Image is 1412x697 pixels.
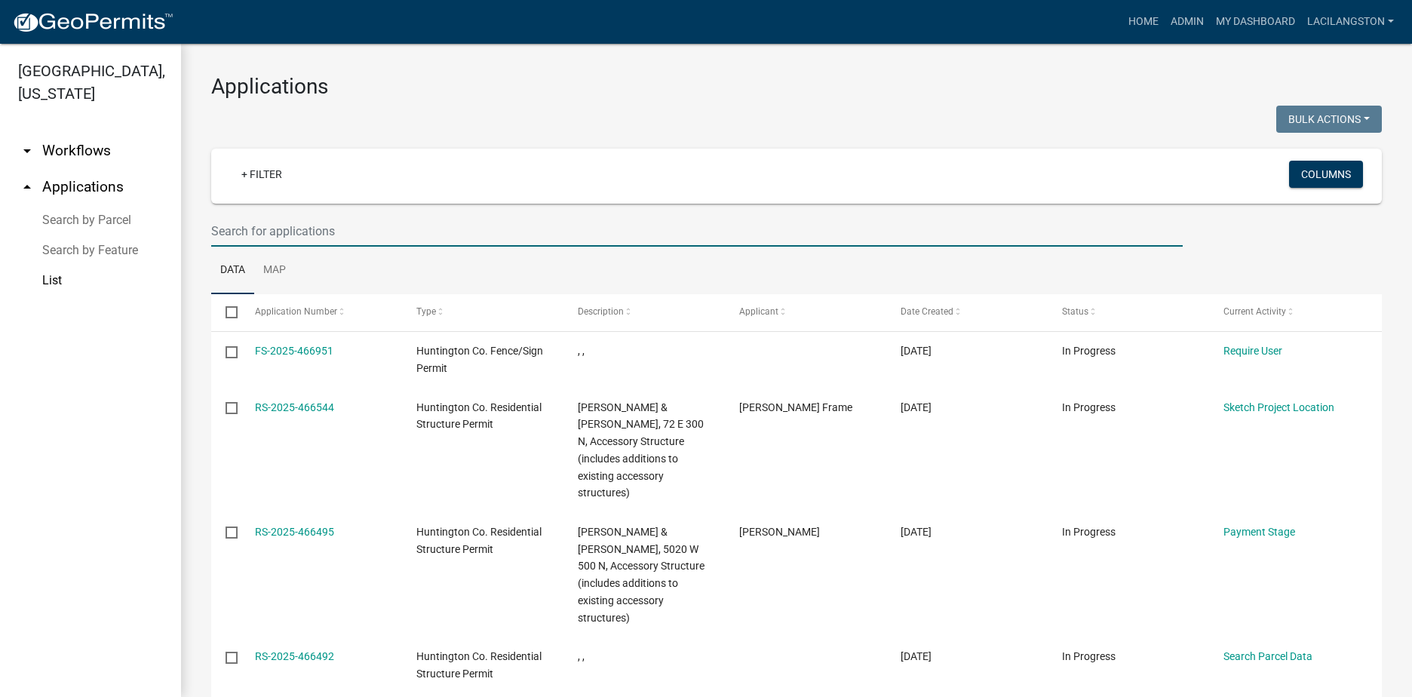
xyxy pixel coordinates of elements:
a: My Dashboard [1210,8,1301,36]
span: Date Created [901,306,953,317]
span: In Progress [1062,345,1116,357]
span: Gamble, William M & Ellen Gamble, 72 E 300 N, Accessory Structure (includes additions to existing... [578,401,704,499]
a: Search Parcel Data [1223,650,1312,662]
span: Huntington Co. Fence/Sign Permit [416,345,543,374]
span: Applicant [739,306,778,317]
span: 08/20/2025 [901,345,932,357]
span: , , [578,650,585,662]
input: Search for applications [211,216,1183,247]
datatable-header-cell: Current Activity [1209,294,1371,330]
span: Type [416,306,436,317]
button: Columns [1289,161,1363,188]
a: FS-2025-466951 [255,345,333,357]
a: LaciLangston [1301,8,1400,36]
datatable-header-cell: Status [1048,294,1209,330]
a: Home [1122,8,1165,36]
span: In Progress [1062,401,1116,413]
a: RS-2025-466495 [255,526,334,538]
a: RS-2025-466492 [255,650,334,662]
datatable-header-cell: Applicant [725,294,886,330]
span: Huntington Co. Residential Structure Permit [416,526,542,555]
span: In Progress [1062,650,1116,662]
a: Map [254,247,295,295]
span: 08/20/2025 [901,650,932,662]
a: Data [211,247,254,295]
i: arrow_drop_down [18,142,36,160]
span: Huntington Co. Residential Structure Permit [416,650,542,680]
span: , , [578,345,585,357]
a: Admin [1165,8,1210,36]
h3: Applications [211,74,1382,100]
span: Maria Nelson Frame [739,401,852,413]
span: Status [1062,306,1088,317]
span: Application Number [255,306,337,317]
span: Current Activity [1223,306,1286,317]
i: arrow_drop_up [18,178,36,196]
datatable-header-cell: Select [211,294,240,330]
a: Payment Stage [1223,526,1295,538]
span: 08/20/2025 [901,401,932,413]
a: Sketch Project Location [1223,401,1334,413]
datatable-header-cell: Application Number [240,294,401,330]
span: 08/20/2025 [901,526,932,538]
span: Description [578,306,624,317]
a: Require User [1223,345,1282,357]
a: + Filter [229,161,294,188]
span: Huntington Co. Residential Structure Permit [416,401,542,431]
span: McCorkle, Gary Lee & Peg Yentes, 5020 W 500 N, Accessory Structure (includes additions to existin... [578,526,704,624]
datatable-header-cell: Date Created [886,294,1048,330]
datatable-header-cell: Type [401,294,563,330]
datatable-header-cell: Description [563,294,725,330]
a: RS-2025-466544 [255,401,334,413]
span: Gary McCorkle [739,526,820,538]
button: Bulk Actions [1276,106,1382,133]
span: In Progress [1062,526,1116,538]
